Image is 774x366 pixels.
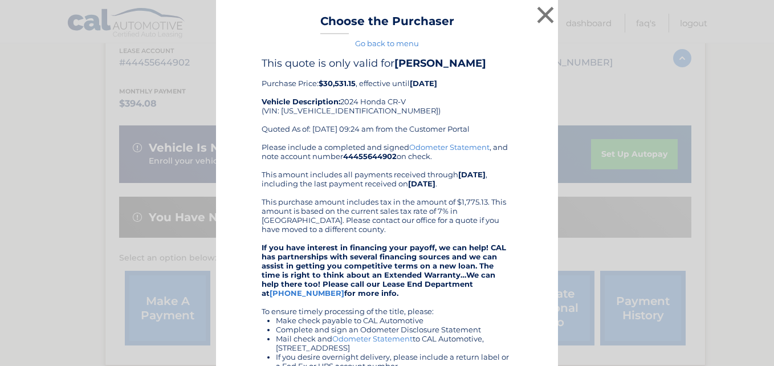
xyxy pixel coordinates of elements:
b: 44455644902 [343,152,397,161]
h4: This quote is only valid for [262,57,512,70]
div: Purchase Price: , effective until 2024 Honda CR-V (VIN: [US_VEHICLE_IDENTIFICATION_NUMBER]) Quote... [262,57,512,143]
a: [PHONE_NUMBER] [270,288,344,298]
a: Odometer Statement [409,143,490,152]
li: Make check payable to CAL Automotive [276,316,512,325]
b: [DATE] [408,179,435,188]
strong: Vehicle Description: [262,97,340,106]
b: [DATE] [458,170,486,179]
li: Mail check and to CAL Automotive, [STREET_ADDRESS] [276,334,512,352]
li: Complete and sign an Odometer Disclosure Statement [276,325,512,334]
strong: If you have interest in financing your payoff, we can help! CAL has partnerships with several fin... [262,243,506,298]
button: × [534,3,557,26]
b: [PERSON_NAME] [394,57,486,70]
a: Go back to menu [355,39,419,48]
b: [DATE] [410,79,437,88]
h3: Choose the Purchaser [320,14,454,34]
b: $30,531.15 [319,79,356,88]
a: Odometer Statement [332,334,413,343]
